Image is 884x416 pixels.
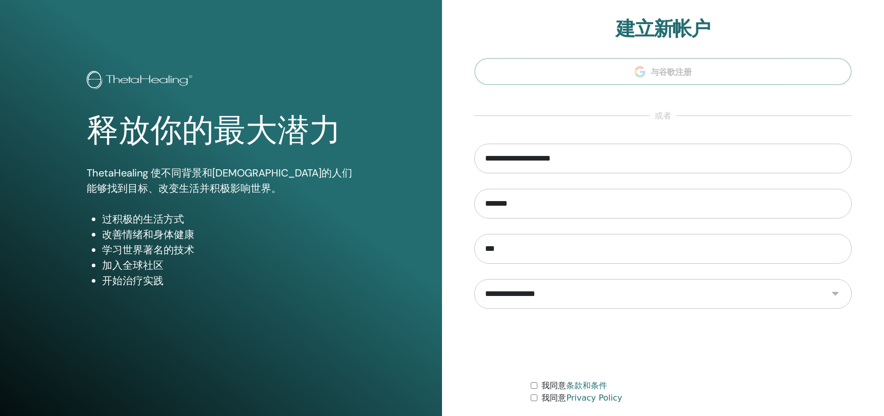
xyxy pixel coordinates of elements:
a: 条款和条件 [566,381,607,390]
li: 过积极的生活方式 [102,211,356,227]
h2: 建立新帐户 [474,17,852,41]
p: ThetaHealing 使不同背景和[DEMOGRAPHIC_DATA]的人们能够找到目标、改变生活并积极影响世界。 [87,165,356,196]
label: 我同意 [541,392,622,404]
li: 学习世界著名的技术 [102,242,356,257]
h1: 释放你的最大潜力 [87,112,356,150]
label: 我同意 [541,380,607,392]
li: 开始治疗实践 [102,273,356,288]
span: 或者 [650,110,676,122]
iframe: reCAPTCHA [585,324,741,364]
li: 改善情绪和身体健康 [102,227,356,242]
a: Privacy Policy [566,393,622,403]
li: 加入全球社区 [102,257,356,273]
